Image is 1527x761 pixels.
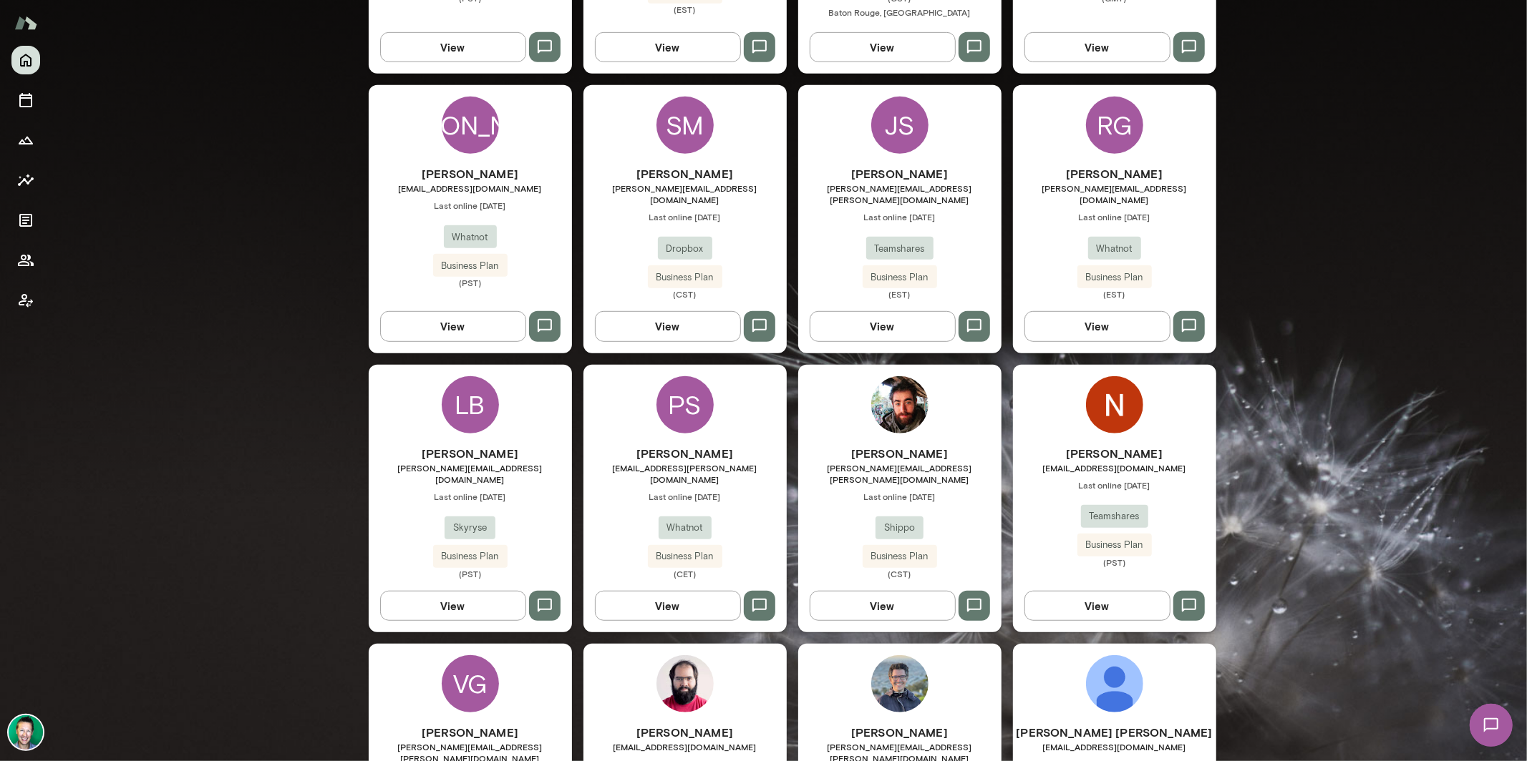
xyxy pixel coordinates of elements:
img: Brian Lawrence [9,715,43,750]
span: Dropbox [658,242,712,256]
div: PS [656,376,714,433]
div: JS [871,97,929,154]
img: Niles Mcgiver [1086,376,1143,433]
button: View [380,591,526,621]
span: Shippo [876,521,924,535]
h6: [PERSON_NAME] [583,724,787,741]
span: Business Plan [433,259,508,273]
img: Adam Ranfelt [656,655,714,712]
span: [EMAIL_ADDRESS][DOMAIN_NAME] [583,741,787,752]
img: Júlio Batista [871,655,929,712]
button: View [810,311,956,341]
span: (CST) [798,568,1002,579]
button: View [595,311,741,341]
span: [PERSON_NAME][EMAIL_ADDRESS][DOMAIN_NAME] [1013,182,1216,205]
span: Whatnot [1088,242,1141,256]
span: Skyryse [445,521,495,535]
button: View [380,32,526,62]
h6: [PERSON_NAME] [583,165,787,182]
span: Last online [DATE] [369,200,572,211]
span: Whatnot [659,521,712,535]
div: VG [442,655,499,712]
span: Whatnot [444,230,497,245]
span: [EMAIL_ADDRESS][DOMAIN_NAME] [1013,741,1216,752]
img: Michael Musslewhite [871,376,929,433]
span: (PST) [369,568,572,579]
span: Last online [DATE] [369,491,572,502]
img: Avallon Azevedo [1086,655,1143,712]
button: Home [11,46,40,74]
span: Last online [DATE] [583,491,787,502]
span: [EMAIL_ADDRESS][PERSON_NAME][DOMAIN_NAME] [583,462,787,485]
h6: [PERSON_NAME] [798,165,1002,182]
h6: [PERSON_NAME] [798,724,1002,741]
span: Last online [DATE] [798,491,1002,502]
span: (EST) [798,288,1002,300]
span: Baton Rouge, [GEOGRAPHIC_DATA] [829,7,971,17]
h6: [PERSON_NAME] [PERSON_NAME] [1013,724,1216,741]
span: [PERSON_NAME][EMAIL_ADDRESS][DOMAIN_NAME] [583,182,787,205]
h6: [PERSON_NAME] [369,445,572,462]
span: Last online [DATE] [1013,479,1216,491]
span: Teamshares [866,242,934,256]
span: Business Plan [433,549,508,564]
span: [EMAIL_ADDRESS][DOMAIN_NAME] [1013,462,1216,473]
span: Business Plan [1077,270,1152,285]
span: Business Plan [863,270,937,285]
h6: [PERSON_NAME] [583,445,787,462]
div: LB [442,376,499,433]
span: [EMAIL_ADDRESS][DOMAIN_NAME] [369,182,572,194]
span: (EST) [1013,288,1216,300]
span: (CST) [583,288,787,300]
span: Business Plan [863,549,937,564]
button: Documents [11,206,40,235]
span: Last online [DATE] [798,211,1002,222]
span: Business Plan [1077,538,1152,552]
img: Mento [14,9,37,36]
span: Last online [DATE] [1013,211,1216,222]
button: View [810,591,956,621]
button: View [595,591,741,621]
button: Insights [11,166,40,195]
button: Growth Plan [11,126,40,154]
button: View [810,32,956,62]
span: (PST) [1013,556,1216,568]
span: [PERSON_NAME][EMAIL_ADDRESS][PERSON_NAME][DOMAIN_NAME] [798,462,1002,485]
h6: [PERSON_NAME] [798,445,1002,462]
button: View [380,311,526,341]
button: Members [11,246,40,275]
button: Sessions [11,86,40,114]
h6: [PERSON_NAME] [369,724,572,741]
span: Teamshares [1081,509,1148,524]
h6: [PERSON_NAME] [1013,445,1216,462]
div: SM [656,97,714,154]
span: (PST) [369,277,572,288]
div: RG [1086,97,1143,154]
div: [PERSON_NAME] [442,97,499,154]
span: Last online [DATE] [583,211,787,222]
h6: [PERSON_NAME] [1013,165,1216,182]
span: [PERSON_NAME][EMAIL_ADDRESS][DOMAIN_NAME] [369,462,572,485]
span: Business Plan [648,270,722,285]
span: [PERSON_NAME][EMAIL_ADDRESS][PERSON_NAME][DOMAIN_NAME] [798,182,1002,205]
button: View [1024,311,1170,341]
button: Client app [11,286,40,315]
span: (EST) [583,4,787,15]
span: Business Plan [648,549,722,564]
button: View [1024,32,1170,62]
button: View [1024,591,1170,621]
button: View [595,32,741,62]
h6: [PERSON_NAME] [369,165,572,182]
span: (CET) [583,568,787,579]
